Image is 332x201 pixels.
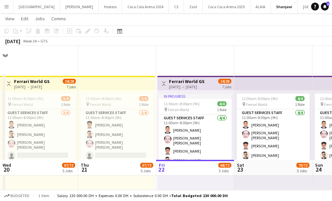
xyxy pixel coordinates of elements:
span: 1 Role [295,102,305,107]
button: Coca Coca Arena 2025 [203,0,250,13]
app-card-role: Guest Services Staff3/411:00am-8:00pm (9h)[PERSON_NAME][PERSON_NAME][PERSON_NAME] [PERSON_NAME] [80,109,154,162]
app-job-card: 11:00am-8:00pm (9h)3/4 Ferrari World1 RoleGuest Services Staff3/411:00am-8:00pm (9h)[PERSON_NAME]... [80,93,154,162]
app-card-role: Guest Services Staff3/411:00am-8:00pm (9h)[PERSON_NAME][PERSON_NAME][PERSON_NAME] [PERSON_NAME] [2,109,75,162]
span: 22 [158,166,165,173]
div: 7 jobs [222,84,231,89]
span: 1 item [36,193,52,198]
span: Week 34 [22,39,38,43]
span: Jobs [35,16,45,22]
span: 1 Role [61,102,70,107]
span: View [5,16,14,22]
button: Coca Cola Arena 2024 [122,0,169,13]
button: Hostess [99,0,122,13]
span: 67/72 [62,163,75,168]
span: 1 Role [139,102,148,107]
span: Comms [51,16,66,22]
div: In progress [158,93,232,99]
span: Ferrari World [12,102,33,107]
app-card-role: Guest Services Staff4/411:00am-8:00pm (9h)[PERSON_NAME][PERSON_NAME] [PERSON_NAME][PERSON_NAME][P... [158,114,232,167]
span: 21 [80,166,89,173]
h3: Ferrari World GS [169,78,205,84]
span: 3/4 [139,96,148,101]
span: Sun [315,162,323,168]
app-job-card: 11:00am-8:00pm (9h)4/4 Ferrari World1 RoleGuest Services Staff4/411:00am-8:00pm (9h)[PERSON_NAME]... [237,93,310,162]
div: [DATE] → [DATE] [14,84,50,89]
span: Ferrari World [90,102,111,107]
span: Sat [237,162,244,168]
span: 11:00am-8:00pm (9h) [242,96,278,101]
span: 1 [326,2,329,6]
span: 11:00am-8:00pm (9h) [164,101,200,106]
button: C3 [169,0,184,13]
app-card-role: Guest Services Staff4/411:00am-8:00pm (9h)[PERSON_NAME][PERSON_NAME] [PERSON_NAME][PERSON_NAME][P... [237,109,310,162]
a: Comms [49,14,69,23]
button: Budgeted [3,192,30,199]
span: Ferrari World [246,102,267,107]
span: 4/4 [217,101,226,106]
div: 5 Jobs [297,168,309,173]
span: Fri [159,162,165,168]
span: 4/4 [295,96,305,101]
div: Salary 130 000.00 DH + Expenses 0.00 DH + Subsistence 0.00 DH = [57,193,228,198]
div: [DATE] → [DATE] [169,84,205,89]
div: 5 Jobs [141,168,153,173]
div: 7 jobs [67,84,76,89]
app-job-card: 11:00am-8:00pm (9h)3/4 Ferrari World1 RoleGuest Services Staff3/411:00am-8:00pm (9h)[PERSON_NAME]... [2,93,75,162]
span: Edit [21,16,28,22]
span: Ferrari World [168,107,189,112]
span: 67/72 [140,163,153,168]
span: 3/4 [61,96,70,101]
span: 23 [236,166,244,173]
h3: Ferrari World GS [14,78,50,84]
button: Sharqawi [271,0,298,13]
span: 24 [314,166,323,173]
span: 1 Role [217,107,226,112]
span: 24/28 [218,79,231,84]
span: 11:00am-8:00pm (9h) [86,96,122,101]
a: Edit [18,14,31,23]
a: 1 [321,3,329,10]
span: Budgeted [10,193,29,198]
span: Thu [81,162,89,168]
div: [DATE] [5,38,20,44]
a: View [3,14,17,23]
div: 5 Jobs [219,168,231,173]
span: 11:00am-8:00pm (9h) [8,96,43,101]
span: 68/72 [218,163,231,168]
button: [GEOGRAPHIC_DATA] [13,0,60,13]
a: Jobs [32,14,47,23]
app-job-card: In progress11:00am-8:00pm (9h)4/4 Ferrari World1 RoleGuest Services Staff4/411:00am-8:00pm (9h)[P... [158,93,232,167]
span: Wed [3,162,11,168]
span: Total Budgeted 130 000.00 DH [171,193,228,198]
span: 24/28 [63,79,76,84]
button: [PERSON_NAME] [60,0,99,13]
button: Zaid [184,0,203,13]
span: 20 [2,166,11,173]
div: GTS [41,39,47,43]
button: ALAIA [250,0,271,13]
span: 70/72 [296,163,309,168]
div: 5 Jobs [62,168,75,173]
